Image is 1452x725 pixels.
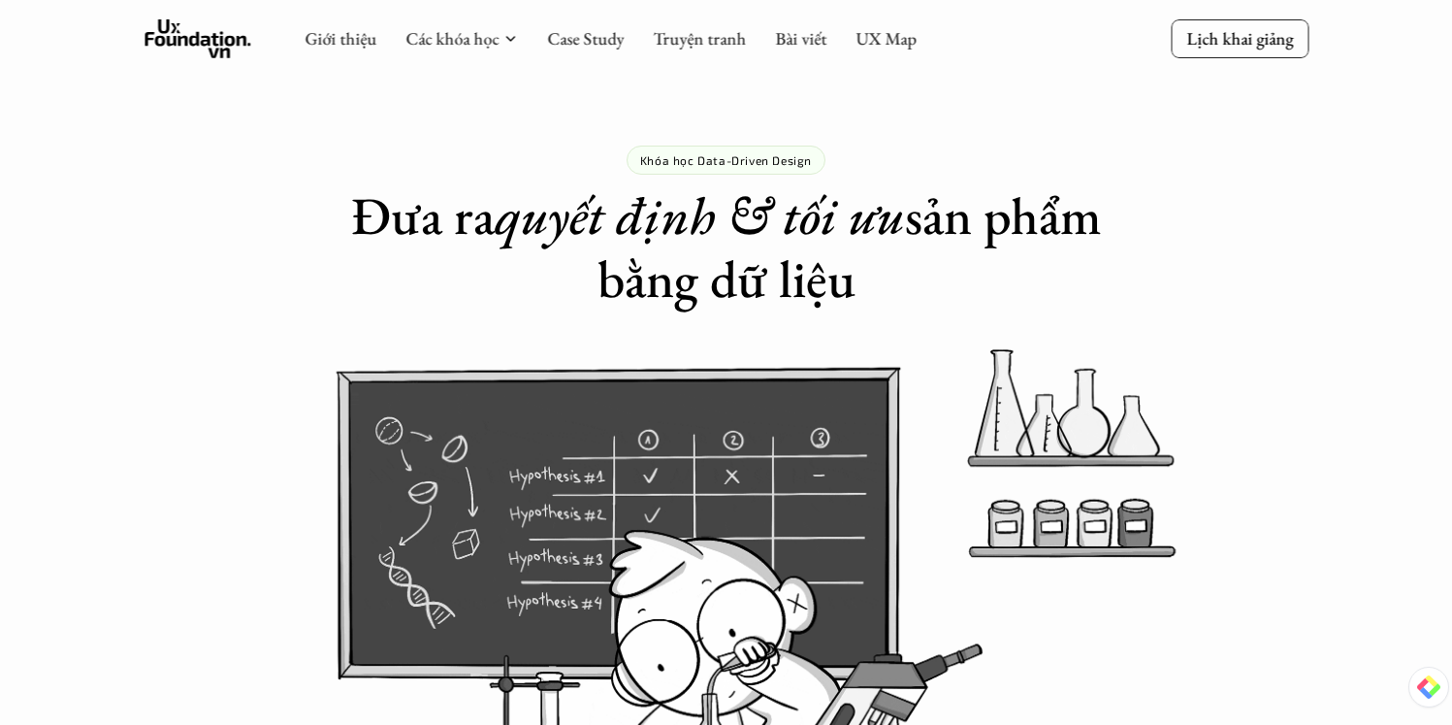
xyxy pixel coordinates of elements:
[405,27,499,49] a: Các khóa học
[775,27,826,49] a: Bài viết
[855,27,917,49] a: UX Map
[305,27,376,49] a: Giới thiệu
[1171,19,1308,57] a: Lịch khai giảng
[653,27,746,49] a: Truyện tranh
[495,181,905,249] em: quyết định & tối ưu
[1186,27,1293,49] p: Lịch khai giảng
[547,27,624,49] a: Case Study
[640,153,812,167] p: Khóa học Data-Driven Design
[348,184,1103,311] h1: Đưa ra sản phẩm bằng dữ liệu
